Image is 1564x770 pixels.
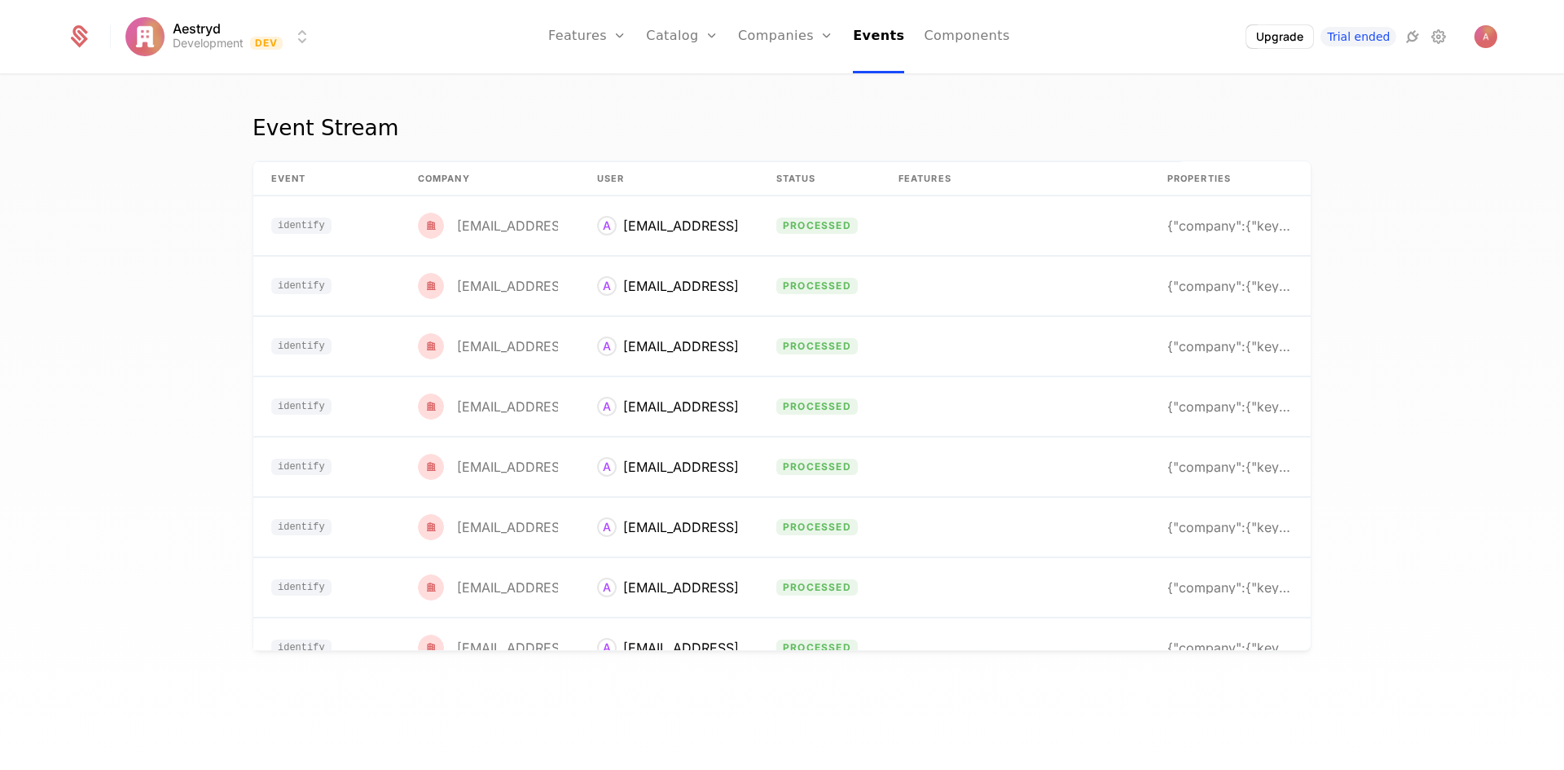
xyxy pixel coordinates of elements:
[623,397,846,416] div: [EMAIL_ADDRESS][DOMAIN_NAME]
[623,578,846,597] div: [EMAIL_ADDRESS][DOMAIN_NAME]
[457,279,680,293] div: [EMAIL_ADDRESS][DOMAIN_NAME]
[271,640,332,656] span: identify
[597,276,617,296] div: A
[597,397,737,416] div: admin-ziwa@aestryd.com
[597,457,737,477] div: admin-ziwa@aestryd.com
[1474,25,1497,48] img: aestryd-ziwa
[597,337,617,356] div: A
[173,35,244,51] div: Development
[776,640,858,656] span: processed
[125,17,165,56] img: Aestryd
[1167,219,1291,232] div: {"company":{"keys":{"id":"user_3322J9JnVhbDzeCDLaQ
[278,221,325,231] span: identify
[457,400,680,413] div: [EMAIL_ADDRESS][DOMAIN_NAME]
[1148,162,1311,196] th: Properties
[1167,340,1291,353] div: {"company":{"keys":{"id":"user_3322J9JnVhbDzeCDLaQ
[271,278,332,294] span: identify
[271,519,332,535] span: identify
[418,213,558,239] div: admin-ziwa@aestryd.com
[597,337,737,356] div: admin-ziwa@aestryd.com
[418,635,444,661] img: red.png
[271,218,332,234] span: identify
[130,19,313,55] button: Select environment
[418,514,558,540] div: admin-ziwa@aestryd.com
[457,219,680,232] div: [EMAIL_ADDRESS][DOMAIN_NAME]
[623,638,846,658] div: [EMAIL_ADDRESS][DOMAIN_NAME]
[879,162,1148,196] th: Features
[418,574,444,601] img: red.png
[1167,521,1291,534] div: {"company":{"keys":{"id":"user_3322J9JnVhbDzeCDLaQ
[398,162,578,196] th: Company
[278,402,325,411] span: identify
[271,398,332,415] span: identify
[418,333,444,359] img: red.png
[776,218,858,234] span: processed
[173,22,221,35] span: Aestryd
[757,162,879,196] th: Status
[418,514,444,540] img: red.png
[597,517,737,537] div: admin-ziwa@aestryd.com
[253,115,398,141] div: Event Stream
[1167,581,1291,594] div: {"company":{"keys":{"id":"user_3322J9JnVhbDzeCDLaQ
[278,462,325,472] span: identify
[597,397,617,416] div: A
[776,338,858,354] span: processed
[252,162,398,196] th: Event
[597,578,617,597] div: A
[418,333,558,359] div: admin-ziwa@aestryd.com
[457,340,680,353] div: [EMAIL_ADDRESS][DOMAIN_NAME]
[776,519,858,535] span: processed
[418,454,558,480] div: admin-ziwa@aestryd.com
[418,394,558,420] div: admin-ziwa@aestryd.com
[776,579,858,596] span: processed
[271,579,332,596] span: identify
[271,338,332,354] span: identify
[457,460,680,473] div: [EMAIL_ADDRESS][DOMAIN_NAME]
[278,643,325,653] span: identify
[271,459,332,475] span: identify
[418,394,444,420] img: red.png
[623,337,846,356] div: [EMAIL_ADDRESS][DOMAIN_NAME]
[278,341,325,351] span: identify
[597,517,617,537] div: A
[776,398,858,415] span: processed
[597,638,617,658] div: A
[418,273,444,299] img: red.png
[623,276,846,296] div: [EMAIL_ADDRESS][DOMAIN_NAME]
[1167,279,1291,293] div: {"company":{"keys":{"id":"user_3322J9JnVhbDzeCDLaQ
[597,216,617,235] div: A
[597,276,737,296] div: admin-ziwa@aestryd.com
[1403,27,1422,46] a: Integrations
[457,641,680,654] div: [EMAIL_ADDRESS][DOMAIN_NAME]
[418,273,558,299] div: admin-ziwa@aestryd.com
[776,459,858,475] span: processed
[278,583,325,592] span: identify
[623,216,846,235] div: [EMAIL_ADDRESS][DOMAIN_NAME]
[418,635,558,661] div: admin-ziwa@aestryd.com
[776,278,858,294] span: processed
[597,216,737,235] div: admin-ziwa@aestryd.com
[1167,641,1291,654] div: {"company":{"keys":{"id":"user_3322J9JnVhbDzeCDLaQ
[623,457,846,477] div: [EMAIL_ADDRESS][DOMAIN_NAME]
[1429,27,1448,46] a: Settings
[418,454,444,480] img: red.png
[278,281,325,291] span: identify
[250,37,283,50] span: Dev
[1474,25,1497,48] button: Open user button
[597,457,617,477] div: A
[418,213,444,239] img: red.png
[278,522,325,532] span: identify
[457,521,680,534] div: [EMAIL_ADDRESS][DOMAIN_NAME]
[418,574,558,601] div: admin-ziwa@aestryd.com
[623,517,846,537] div: [EMAIL_ADDRESS][DOMAIN_NAME]
[597,638,737,658] div: admin-ziwa@aestryd.com
[1167,460,1291,473] div: {"company":{"keys":{"id":"user_3322J9JnVhbDzeCDLaQ
[1320,27,1396,46] a: Trial ended
[1246,25,1313,48] button: Upgrade
[578,162,757,196] th: User
[1167,400,1291,413] div: {"company":{"keys":{"id":"user_3322J9JnVhbDzeCDLaQ
[597,578,737,597] div: admin-ziwa@aestryd.com
[457,581,680,594] div: [EMAIL_ADDRESS][DOMAIN_NAME]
